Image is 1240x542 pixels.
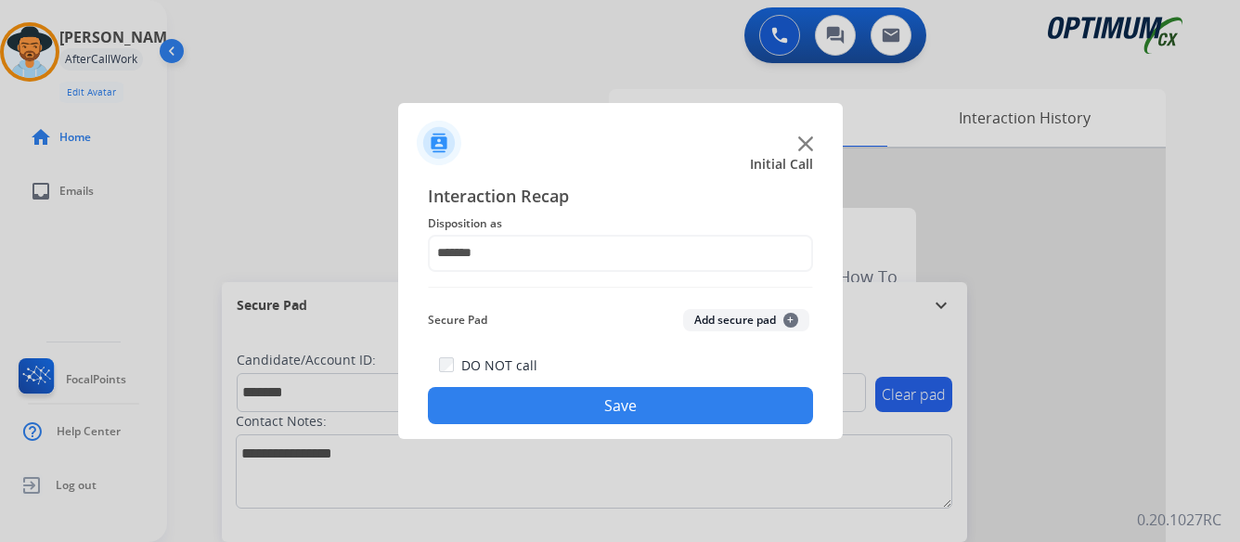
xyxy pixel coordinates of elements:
[428,213,813,235] span: Disposition as
[683,309,809,331] button: Add secure pad+
[428,183,813,213] span: Interaction Recap
[428,387,813,424] button: Save
[1137,509,1221,531] p: 0.20.1027RC
[428,309,487,331] span: Secure Pad
[750,155,813,174] span: Initial Call
[428,287,813,288] img: contact-recap-line.svg
[783,313,798,328] span: +
[417,121,461,165] img: contactIcon
[461,356,537,375] label: DO NOT call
